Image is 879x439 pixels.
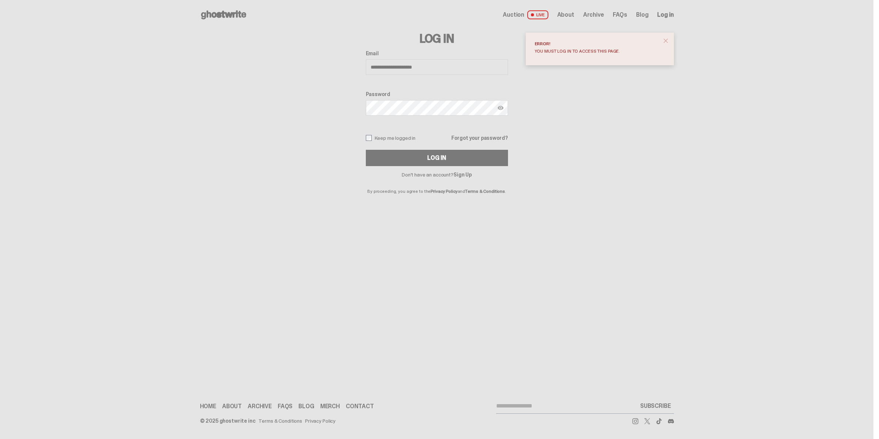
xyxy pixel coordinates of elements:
a: Archive [583,12,604,18]
a: Privacy Policy [431,188,457,194]
a: Blog [298,403,314,409]
p: Don't have an account? [366,172,508,177]
label: Email [366,50,508,56]
div: Log In [427,155,446,161]
a: FAQs [278,403,293,409]
a: About [222,403,242,409]
a: Privacy Policy [305,418,335,423]
span: LIVE [527,10,548,19]
a: Log in [657,12,674,18]
a: Archive [248,403,272,409]
a: Terms & Conditions [258,418,302,423]
p: By proceeding, you agree to the and . [366,177,508,194]
label: Keep me logged in [366,135,416,141]
a: Merch [320,403,340,409]
a: Terms & Conditions [465,188,505,194]
a: Blog [636,12,648,18]
a: Sign Up [454,171,472,178]
a: Auction LIVE [503,10,548,19]
button: Log In [366,150,508,166]
a: Contact [346,403,374,409]
a: Home [200,403,216,409]
div: © 2025 ghostwrite inc [200,418,255,423]
input: Keep me logged in [366,135,372,141]
a: About [557,12,574,18]
label: Password [366,91,508,97]
a: FAQs [613,12,627,18]
img: Show password [498,105,504,111]
span: Auction [503,12,524,18]
div: You must log in to access this page. [535,49,659,53]
h3: Log In [366,33,508,44]
div: Error! [535,42,659,46]
button: SUBSCRIBE [637,399,674,413]
button: close [659,34,672,47]
a: Forgot your password? [451,135,508,141]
